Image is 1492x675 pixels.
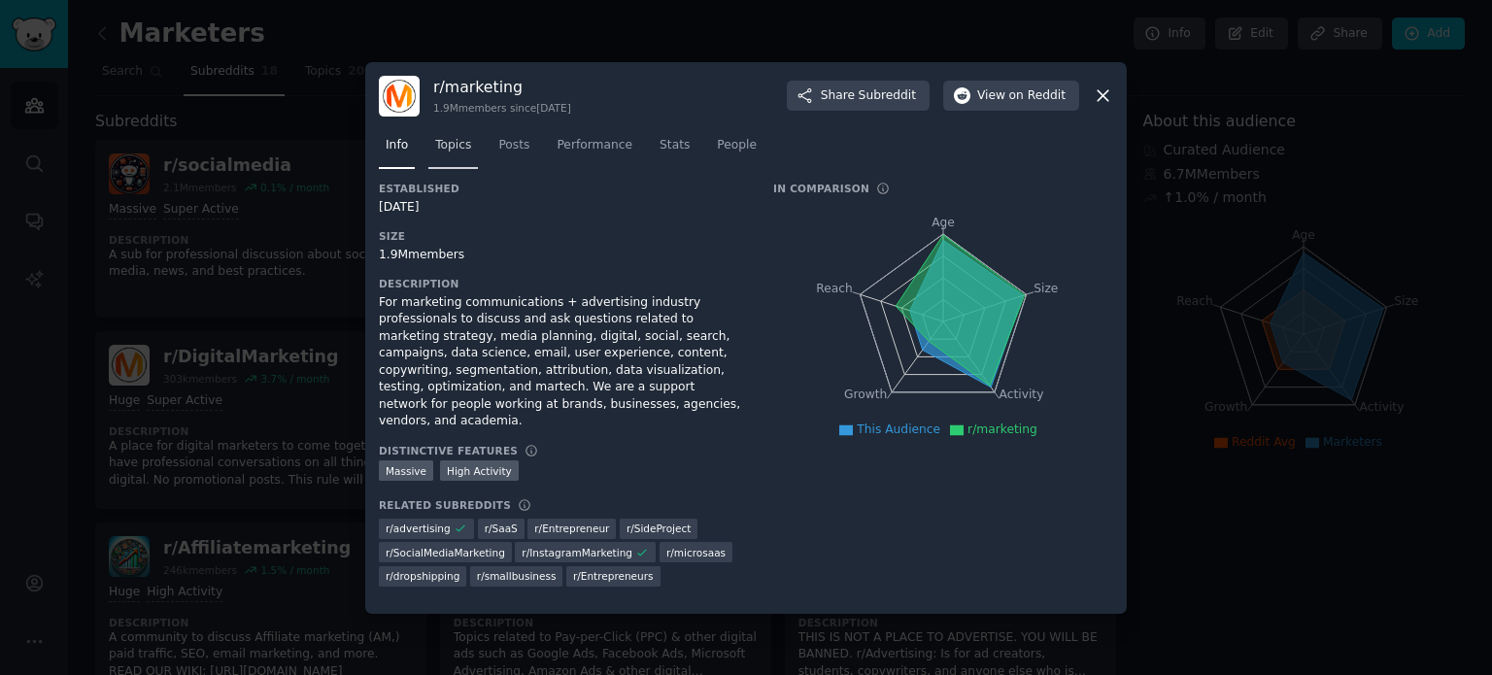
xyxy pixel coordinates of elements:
[386,546,505,559] span: r/ SocialMediaMarketing
[967,422,1037,436] span: r/marketing
[859,87,916,105] span: Subreddit
[573,569,654,583] span: r/ Entrepreneurs
[1034,281,1058,294] tspan: Size
[379,444,518,457] h3: Distinctive Features
[433,77,571,97] h3: r/ marketing
[534,522,609,535] span: r/ Entrepreneur
[379,76,420,117] img: marketing
[428,130,478,170] a: Topics
[857,422,940,436] span: This Audience
[660,137,690,154] span: Stats
[844,388,887,401] tspan: Growth
[386,569,459,583] span: r/ dropshipping
[977,87,1066,105] span: View
[816,281,853,294] tspan: Reach
[550,130,639,170] a: Performance
[943,81,1079,112] button: Viewon Reddit
[379,182,746,195] h3: Established
[485,522,518,535] span: r/ SaaS
[492,130,536,170] a: Posts
[498,137,529,154] span: Posts
[386,522,451,535] span: r/ advertising
[440,460,519,481] div: High Activity
[379,229,746,243] h3: Size
[477,569,557,583] span: r/ smallbusiness
[522,546,632,559] span: r/ InstagramMarketing
[379,130,415,170] a: Info
[666,546,726,559] span: r/ microsaas
[379,498,511,512] h3: Related Subreddits
[379,277,746,290] h3: Description
[386,137,408,154] span: Info
[717,137,757,154] span: People
[932,216,955,229] tspan: Age
[821,87,916,105] span: Share
[433,101,571,115] div: 1.9M members since [DATE]
[435,137,471,154] span: Topics
[379,294,746,430] div: For marketing communications + advertising industry professionals to discuss and ask questions re...
[773,182,869,195] h3: In Comparison
[653,130,696,170] a: Stats
[379,199,746,217] div: [DATE]
[627,522,692,535] span: r/ SideProject
[557,137,632,154] span: Performance
[710,130,763,170] a: People
[1000,388,1044,401] tspan: Activity
[379,460,433,481] div: Massive
[787,81,930,112] button: ShareSubreddit
[379,247,746,264] div: 1.9M members
[1009,87,1066,105] span: on Reddit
